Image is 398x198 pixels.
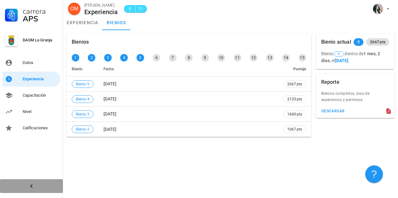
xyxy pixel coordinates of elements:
div: 7 [169,54,177,62]
span: 11 [138,6,143,12]
span: 2667 pts [287,81,302,87]
a: Datos [3,55,60,70]
a: Nivel [3,104,60,119]
div: DASM La Granja [23,38,58,43]
div: 15 [299,54,306,62]
span: 2133 pts [287,96,302,102]
span: Bienio dentro de , [321,51,380,63]
span: [DATE] [104,81,116,86]
span: [DATE] [104,127,116,132]
span: [DATE] [104,111,116,116]
div: Experiencia [23,77,58,82]
div: 2 [88,54,95,62]
div: Capacitación [23,93,58,98]
div: Calificaciones [23,126,58,131]
div: Bienio actual [321,34,351,50]
div: 9 [201,54,209,62]
span: Bienio 2 [76,126,89,133]
div: 11 [234,54,241,62]
div: 4 [120,54,128,62]
span: el . [332,58,350,63]
div: [PERSON_NAME] [84,2,118,8]
div: Nivel [23,109,58,114]
span: Bienio 5 [76,81,89,88]
span: Puntaje [293,67,306,71]
div: 12 [250,54,257,62]
a: bienios [102,15,131,30]
div: 14 [282,54,290,62]
span: Fecha [104,67,114,71]
span: Bienio [72,67,82,71]
div: 3 [104,54,112,62]
div: Reporte [321,74,339,90]
a: Experiencia [3,72,60,87]
span: Bienio 3 [76,111,89,118]
div: Datos [23,60,58,65]
div: 1 [72,54,79,62]
th: Fecha [98,62,278,77]
span: 5 [357,38,360,46]
div: 5 [137,54,144,62]
span: 6 [338,52,340,56]
div: 13 [266,54,274,62]
span: 1067 pts [287,126,302,132]
b: [DATE] [335,58,349,63]
div: 6 [153,54,160,62]
span: Bienio 4 [76,96,89,103]
a: Capacitación [3,88,60,103]
div: Bienios cumplidos, dias de experiencia y permisos. [316,90,394,107]
div: Carrera [23,8,58,15]
div: avatar [373,4,383,14]
div: APS [23,15,58,23]
span: 1600 pts [287,111,302,117]
span: E [128,6,133,12]
div: 10 [217,54,225,62]
th: Bienio [67,62,98,77]
span: OM [70,3,78,15]
span: 2667 pts [370,38,385,46]
div: descargar [321,109,345,113]
div: 8 [185,54,193,62]
div: Experiencia [84,8,118,15]
th: Puntaje [278,62,311,77]
span: [DATE] [104,96,116,101]
div: Bienios [72,34,89,50]
div: avatar [68,3,81,15]
a: Calificaciones [3,120,60,136]
button: descargar [319,107,347,115]
a: experiencia [63,15,102,30]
